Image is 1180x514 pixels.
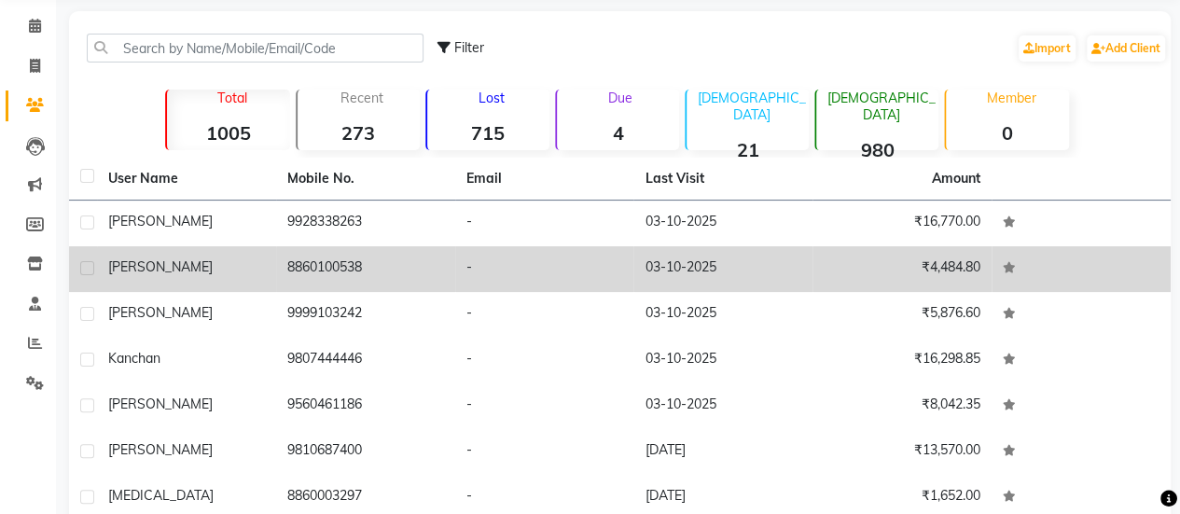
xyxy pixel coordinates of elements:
[633,246,812,292] td: 03-10-2025
[455,292,634,338] td: -
[812,201,992,246] td: ₹16,770.00
[557,121,679,145] strong: 4
[435,90,549,106] p: Lost
[276,201,455,246] td: 9928338263
[108,396,213,412] span: [PERSON_NAME]
[812,246,992,292] td: ₹4,484.80
[455,158,634,201] th: Email
[427,121,549,145] strong: 715
[633,383,812,429] td: 03-10-2025
[276,429,455,475] td: 9810687400
[108,213,213,229] span: [PERSON_NAME]
[276,338,455,383] td: 9807444446
[1087,35,1165,62] a: Add Client
[108,441,213,458] span: [PERSON_NAME]
[812,429,992,475] td: ₹13,570.00
[687,138,809,161] strong: 21
[633,338,812,383] td: 03-10-2025
[694,90,809,123] p: [DEMOGRAPHIC_DATA]
[455,201,634,246] td: -
[561,90,679,106] p: Due
[946,121,1068,145] strong: 0
[824,90,938,123] p: [DEMOGRAPHIC_DATA]
[298,121,420,145] strong: 273
[633,158,812,201] th: Last Visit
[108,487,214,504] span: [MEDICAL_DATA]
[921,158,992,200] th: Amount
[633,201,812,246] td: 03-10-2025
[276,158,455,201] th: Mobile No.
[108,304,213,321] span: [PERSON_NAME]
[276,383,455,429] td: 9560461186
[633,429,812,475] td: [DATE]
[455,246,634,292] td: -
[108,350,160,367] span: Kanchan
[276,246,455,292] td: 8860100538
[305,90,420,106] p: Recent
[816,138,938,161] strong: 980
[455,429,634,475] td: -
[812,383,992,429] td: ₹8,042.35
[1019,35,1076,62] a: Import
[87,34,423,63] input: Search by Name/Mobile/Email/Code
[812,338,992,383] td: ₹16,298.85
[174,90,289,106] p: Total
[633,292,812,338] td: 03-10-2025
[455,338,634,383] td: -
[167,121,289,145] strong: 1005
[454,39,484,56] span: Filter
[812,292,992,338] td: ₹5,876.60
[97,158,276,201] th: User Name
[455,383,634,429] td: -
[953,90,1068,106] p: Member
[276,292,455,338] td: 9999103242
[108,258,213,275] span: [PERSON_NAME]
